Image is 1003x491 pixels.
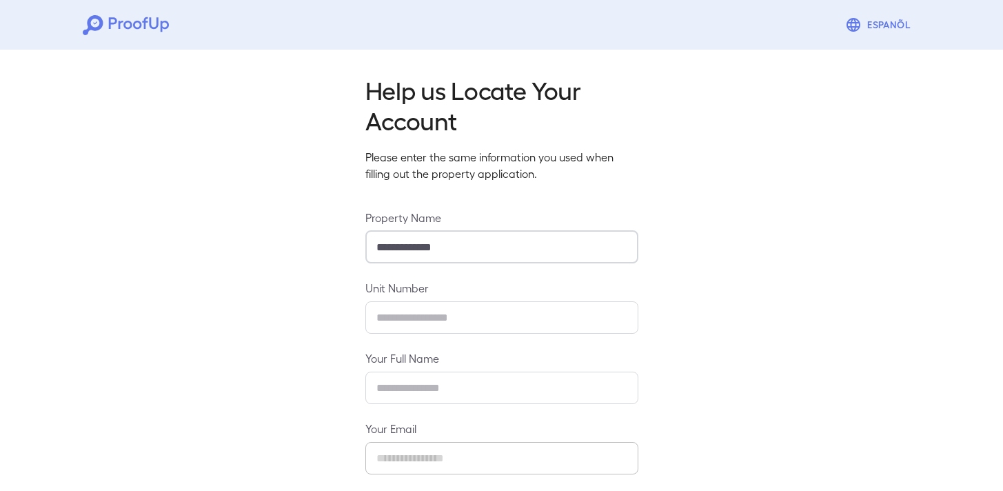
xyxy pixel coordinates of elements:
[365,421,638,437] label: Your Email
[365,210,638,226] label: Property Name
[840,11,920,39] button: Espanõl
[365,280,638,296] label: Unit Number
[365,149,638,182] p: Please enter the same information you used when filling out the property application.
[365,74,638,135] h2: Help us Locate Your Account
[365,350,638,366] label: Your Full Name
